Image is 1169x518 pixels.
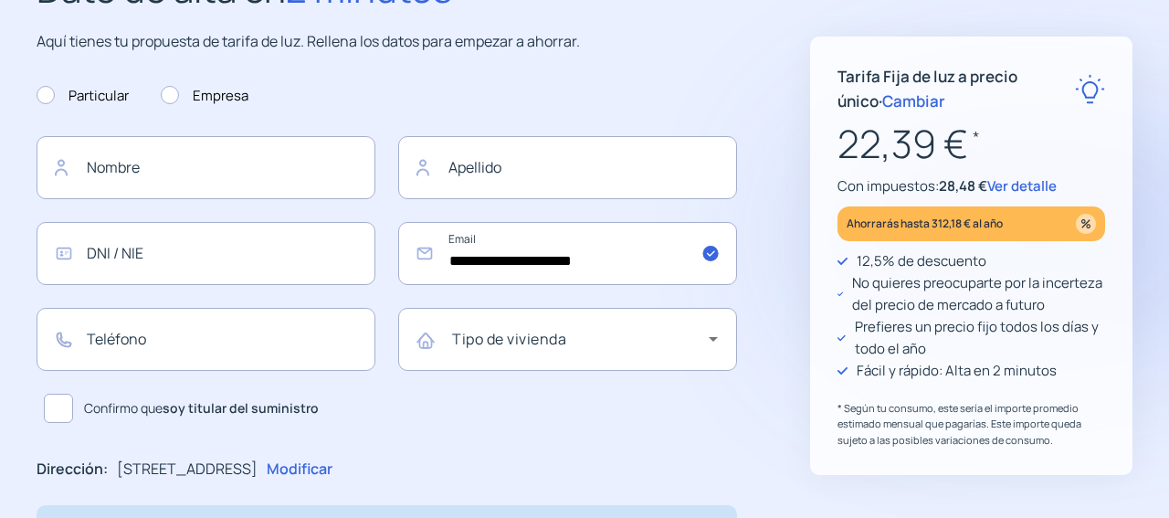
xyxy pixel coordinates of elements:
span: Confirmo que [84,398,319,418]
img: rate-E.svg [1075,74,1105,104]
img: percentage_icon.svg [1076,214,1096,234]
p: [STREET_ADDRESS] [117,458,258,481]
p: Dirección: [37,458,108,481]
p: Prefieres un precio fijo todos los días y todo el año [855,316,1105,360]
p: Modificar [267,458,332,481]
p: Fácil y rápido: Alta en 2 minutos [857,360,1057,382]
p: 12,5% de descuento [857,250,986,272]
span: 28,48 € [939,176,987,196]
b: soy titular del suministro [163,399,319,417]
p: Con impuestos: [837,175,1105,197]
p: Tarifa Fija de luz a precio único · [837,64,1075,113]
label: Particular [37,85,129,107]
mat-label: Tipo de vivienda [452,329,566,349]
p: 22,39 € [837,113,1105,174]
p: * Según tu consumo, este sería el importe promedio estimado mensual que pagarías. Este importe qu... [837,400,1105,449]
span: Ver detalle [987,176,1057,196]
label: Empresa [161,85,248,107]
p: Aquí tienes tu propuesta de tarifa de luz. Rellena los datos para empezar a ahorrar. [37,30,737,54]
p: No quieres preocuparte por la incerteza del precio de mercado a futuro [852,272,1105,316]
p: Ahorrarás hasta 312,18 € al año [847,213,1003,234]
span: Cambiar [882,90,945,111]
